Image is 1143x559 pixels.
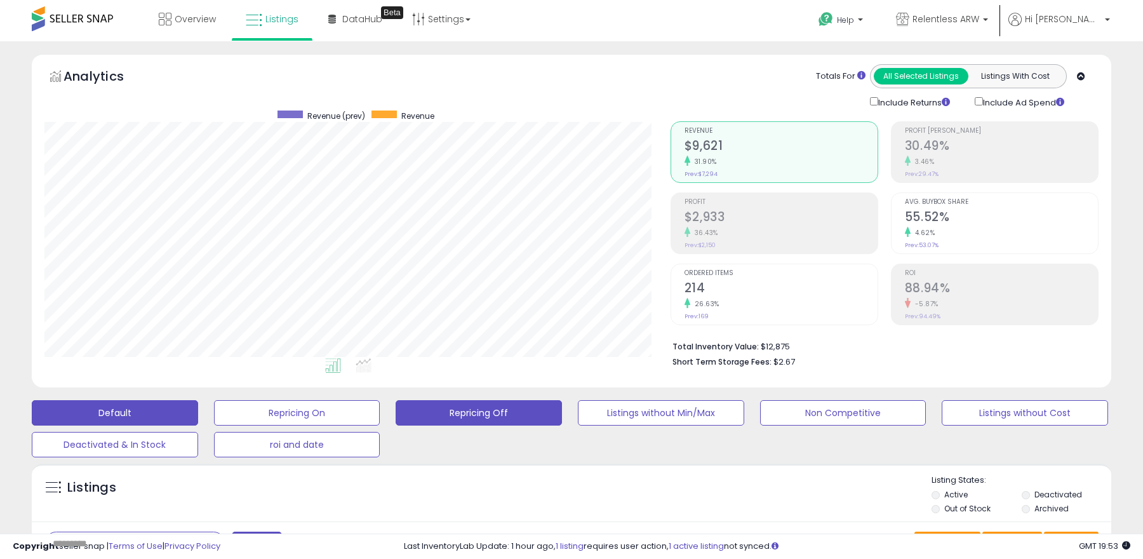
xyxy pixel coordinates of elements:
button: roi and date [214,432,380,457]
button: Actions [1044,532,1099,553]
span: DataHub [342,13,382,25]
span: Ordered Items [685,270,878,277]
div: Include Ad Spend [965,95,1085,109]
small: Prev: 169 [685,313,709,320]
small: 3.46% [911,157,935,166]
button: Default [32,400,198,426]
button: Save View [914,532,980,553]
label: Archived [1034,503,1069,514]
span: Relentless ARW [912,13,979,25]
h2: 88.94% [905,281,1098,298]
span: Revenue (prev) [307,111,365,121]
span: Overview [175,13,216,25]
small: Prev: $2,150 [685,241,716,249]
small: 26.63% [690,299,719,309]
small: Prev: 94.49% [905,313,940,320]
a: 1 active listing [669,540,724,552]
button: Deactivated & In Stock [32,432,198,457]
strong: Copyright [13,540,59,552]
label: Out of Stock [944,503,991,514]
button: Columns [982,532,1042,553]
small: Prev: 29.47% [905,170,939,178]
h2: $9,621 [685,138,878,156]
label: Active [944,489,968,500]
small: 31.90% [690,157,717,166]
p: Listing States: [932,475,1111,487]
label: Deactivated [1034,489,1082,500]
span: Listings [265,13,298,25]
h2: 30.49% [905,138,1098,156]
span: Profit [685,199,878,206]
span: Profit [PERSON_NAME] [905,128,1098,135]
small: 4.62% [911,228,935,238]
button: Listings without Min/Max [578,400,744,426]
h2: 55.52% [905,210,1098,227]
small: -5.87% [911,299,939,309]
b: Total Inventory Value: [672,341,759,352]
button: All Selected Listings [874,68,968,84]
a: 1 listing [556,540,584,552]
div: Totals For [816,71,866,83]
h2: 214 [685,281,878,298]
span: Avg. Buybox Share [905,199,1098,206]
small: Prev: 53.07% [905,241,939,249]
h2: $2,933 [685,210,878,227]
a: Help [808,2,876,41]
li: $12,875 [672,338,1089,353]
div: Tooltip anchor [381,6,403,19]
span: ROI [905,270,1098,277]
button: Repricing On [214,400,380,426]
button: Filters [232,532,281,554]
button: Listings without Cost [942,400,1108,426]
span: Revenue [685,128,878,135]
span: Revenue [401,111,434,121]
div: Include Returns [860,95,965,109]
b: Short Term Storage Fees: [672,356,772,367]
a: Hi [PERSON_NAME] [1008,13,1110,41]
span: Help [837,15,854,25]
h5: Listings [67,479,116,497]
button: Non Competitive [760,400,926,426]
small: Prev: $7,294 [685,170,718,178]
small: 36.43% [690,228,718,238]
span: 2025-09-17 19:53 GMT [1079,540,1130,552]
div: Last InventoryLab Update: 1 hour ago, requires user action, not synced. [404,541,1130,553]
span: $2.67 [773,356,795,368]
i: Get Help [818,11,834,27]
h5: Analytics [63,67,149,88]
div: seller snap | | [13,541,220,553]
span: Hi [PERSON_NAME] [1025,13,1101,25]
button: Repricing Off [396,400,562,426]
button: Listings With Cost [968,68,1062,84]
